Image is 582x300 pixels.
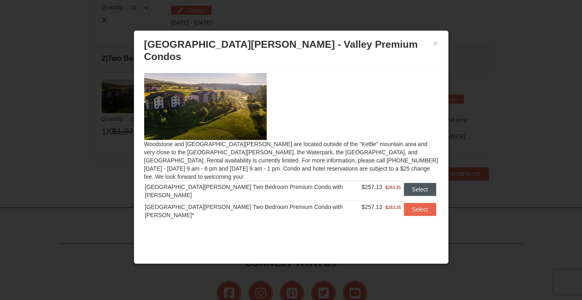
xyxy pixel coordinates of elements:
[386,203,401,211] span: $283.25
[404,183,436,196] button: Select
[386,183,401,191] span: $283.25
[433,39,438,47] button: ×
[404,203,436,216] button: Select
[138,67,444,235] div: Woodstone and [GEOGRAPHIC_DATA][PERSON_NAME] are located outside of the "Kettle" mountain area an...
[145,183,360,199] div: [GEOGRAPHIC_DATA][PERSON_NAME] Two Bedroom Premium Condo with [PERSON_NAME]
[144,73,267,140] img: 19219041-4-ec11c166.jpg
[361,204,382,210] span: $257.13
[145,203,360,219] div: [GEOGRAPHIC_DATA][PERSON_NAME] Two Bedroom Premium Condo with [PERSON_NAME]*
[144,39,418,62] span: [GEOGRAPHIC_DATA][PERSON_NAME] - Valley Premium Condos
[361,184,382,190] span: $257.13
